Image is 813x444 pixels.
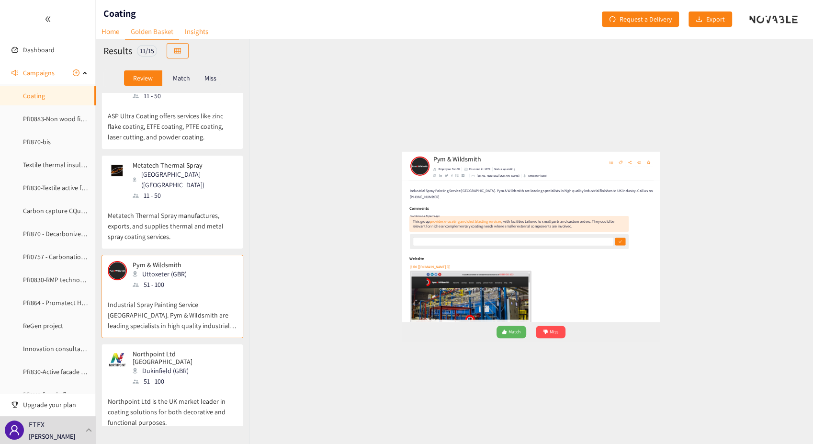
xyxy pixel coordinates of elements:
p: Founded in: 1979 [408,93,450,102]
p: Metatech Thermal Spray [133,161,230,169]
span: star [762,80,770,89]
p: Northpoint Ltd [GEOGRAPHIC_DATA] [133,350,230,365]
p: Status: operating [458,93,499,102]
h6: Comments [287,168,326,182]
p: Match [173,74,190,82]
i: Your Novable Expert says [287,186,347,194]
a: Innovation consultants [23,344,90,353]
button: likeMatch [462,410,521,435]
span: Upgrade your plan [23,395,88,414]
span: tag [706,80,714,89]
a: PR0883-Non wood fibers [23,114,93,123]
button: tag [701,77,719,92]
span: Campaigns [23,63,55,82]
button: share-alt [720,77,737,92]
button: eye [739,77,756,92]
img: Company Logo [290,72,328,110]
a: PR0830-RMP technology [23,275,92,284]
div: [GEOGRAPHIC_DATA] ([GEOGRAPHIC_DATA]) [133,169,236,190]
p: Review [133,74,153,82]
a: PR870-bis [23,137,51,146]
p: Employee: 51-100 [346,93,388,102]
button: unordered-list [683,77,700,92]
a: Home [96,24,125,39]
h6: Website [287,269,316,283]
span: check [706,239,712,246]
p: ASP Ultra Coating offers services like zinc flake coating, ETFE coating, PTFE coating, laser cutt... [108,101,237,142]
p: Metatech Thermal Spray manufactures, exports, and supplies thermal and metal spray coating services. [108,201,237,242]
a: PR830-Active facade systems [23,367,104,376]
a: google maps [380,106,392,114]
a: linkedin [347,107,359,113]
span: sound [11,69,18,76]
img: Snapshot of the company's website [108,261,127,280]
a: facebook [371,107,380,113]
span: eye [744,80,751,89]
div: 51 - 100 [133,279,192,290]
a: PR0757 - Carbonation of FC waste [23,252,119,261]
div: 11 - 50 [133,91,227,101]
h2: Results [103,44,132,57]
button: table [167,43,189,58]
span: Request a Delivery [620,14,672,24]
li: Employees [335,93,393,102]
a: Carbon capture CQuerry [23,206,92,215]
div: 11 / 15 [137,45,157,57]
div: Widget de chat [657,341,813,444]
img: Snapshot of the company's website [108,161,127,181]
div: This group , with facilities tailored to small parts and custom orders. They could be relevant fo... [287,191,726,222]
p: Northpoint Ltd is the UK market leader in coating solutions for both decorative and functional pu... [108,387,237,428]
span: Miss [569,415,586,430]
button: downloadExport [689,11,732,27]
a: Coating [23,91,45,100]
a: provides e-coating and shot blasting services [328,196,471,206]
span: user [9,424,20,436]
a: PR870 - Decarbonized System [23,229,107,238]
span: unordered-list [688,80,695,89]
p: Pym & Wildsmith [133,261,187,269]
div: Dukinfield (GBR) [133,365,236,376]
button: dislikeMiss [541,410,600,435]
a: Insights [179,24,214,39]
iframe: Chat Widget [657,341,813,444]
a: Dashboard [23,46,55,54]
img: Snapshot of the Company's website [292,303,528,436]
li: Status [454,93,499,102]
span: share-alt [725,80,733,89]
p: Miss [204,74,216,82]
span: table [174,47,181,55]
span: double-left [45,16,51,23]
a: website [335,107,347,113]
span: dislike [555,418,565,429]
img: Snapshot of the company's website [108,350,127,369]
span: download [696,16,702,23]
a: PR830-facade flame deflector [23,390,105,399]
button: [URL][DOMAIN_NAME] [289,285,370,300]
span: redo [609,16,616,23]
a: website [292,303,528,436]
p: [EMAIL_ADDRESS][DOMAIN_NAME] [423,106,508,115]
a: twitter [359,107,371,112]
p: [PERSON_NAME] [29,431,75,442]
span: Industrial Spray Painting Service [GEOGRAPHIC_DATA]. Pym & Wildsmith are leading specialists in h... [288,135,775,157]
a: PR864 - Promatect H Type X [23,298,101,307]
a: Textile thermal insulation material [23,160,121,169]
button: redoRequest a Delivery [602,11,679,27]
span: Match [486,415,511,430]
span: [URL][DOMAIN_NAME] [289,286,361,298]
button: check [699,234,720,250]
span: like [473,418,483,429]
h2: Pym & Wildsmith [335,67,563,86]
span: trophy [11,401,18,408]
p: ETEX [29,419,45,431]
div: Uttoxeter (GBR) [516,106,563,115]
span: Export [706,14,725,24]
li: Founded in year [393,93,454,102]
a: Golden Basket [125,24,179,40]
span: plus-circle [73,69,79,76]
div: 11 - 50 [133,190,236,201]
a: ReGen project [23,321,63,330]
p: Industrial Spray Painting Service [GEOGRAPHIC_DATA]. Pym & Wildsmith are leading specialists in h... [108,290,237,331]
div: Uttoxeter (GBR) [133,269,192,279]
a: crunchbase [392,107,404,113]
